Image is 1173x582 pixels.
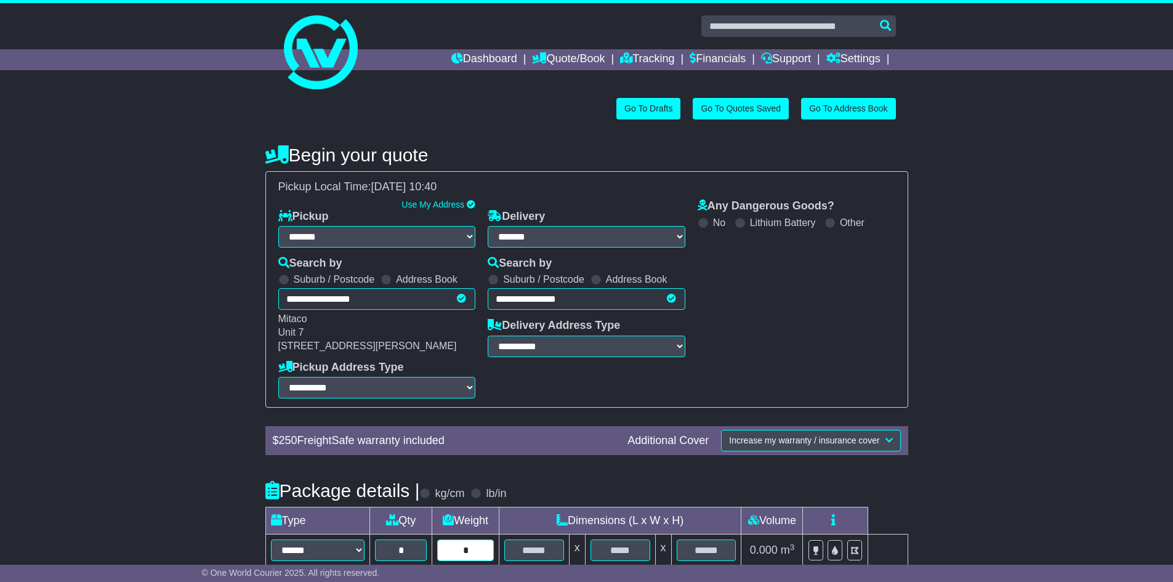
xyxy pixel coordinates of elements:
a: Go To Address Book [801,98,895,119]
span: Mitaco [278,313,307,324]
label: Suburb / Postcode [503,273,584,285]
label: Lithium Battery [750,217,816,228]
span: Increase my warranty / insurance cover [729,435,879,445]
div: Pickup Local Time: [272,180,901,194]
label: lb/in [486,487,506,501]
h4: Package details | [265,480,420,501]
span: 0.000 [750,544,778,556]
a: Use My Address [401,200,464,209]
label: Search by [488,257,552,270]
td: x [655,535,671,567]
td: Qty [370,507,432,535]
td: Dimensions (L x W x H) [499,507,741,535]
a: Quote/Book [532,49,605,70]
td: Weight [432,507,499,535]
span: [STREET_ADDRESS][PERSON_NAME] [278,341,457,351]
label: kg/cm [435,487,464,501]
a: Support [761,49,811,70]
span: m [781,544,795,556]
label: Suburb / Postcode [294,273,375,285]
div: $ FreightSafe warranty included [267,434,622,448]
label: Delivery Address Type [488,319,620,333]
div: Additional Cover [621,434,715,448]
td: Type [265,507,370,535]
a: Dashboard [451,49,517,70]
label: Any Dangerous Goods? [698,200,834,213]
button: Increase my warranty / insurance cover [721,430,900,451]
a: Settings [826,49,881,70]
a: Go To Drafts [616,98,680,119]
label: Pickup Address Type [278,361,404,374]
label: Search by [278,257,342,270]
span: Unit 7 [278,327,304,337]
label: Other [840,217,865,228]
span: [DATE] 10:40 [371,180,437,193]
label: No [713,217,725,228]
a: Go To Quotes Saved [693,98,789,119]
sup: 3 [790,543,795,552]
a: Financials [690,49,746,70]
h4: Begin your quote [265,145,908,165]
label: Delivery [488,210,545,224]
a: Tracking [620,49,674,70]
label: Address Book [606,273,667,285]
td: Volume [741,507,803,535]
label: Address Book [396,273,458,285]
td: x [569,535,585,567]
label: Pickup [278,210,329,224]
span: © One World Courier 2025. All rights reserved. [202,568,380,578]
span: 250 [279,434,297,447]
